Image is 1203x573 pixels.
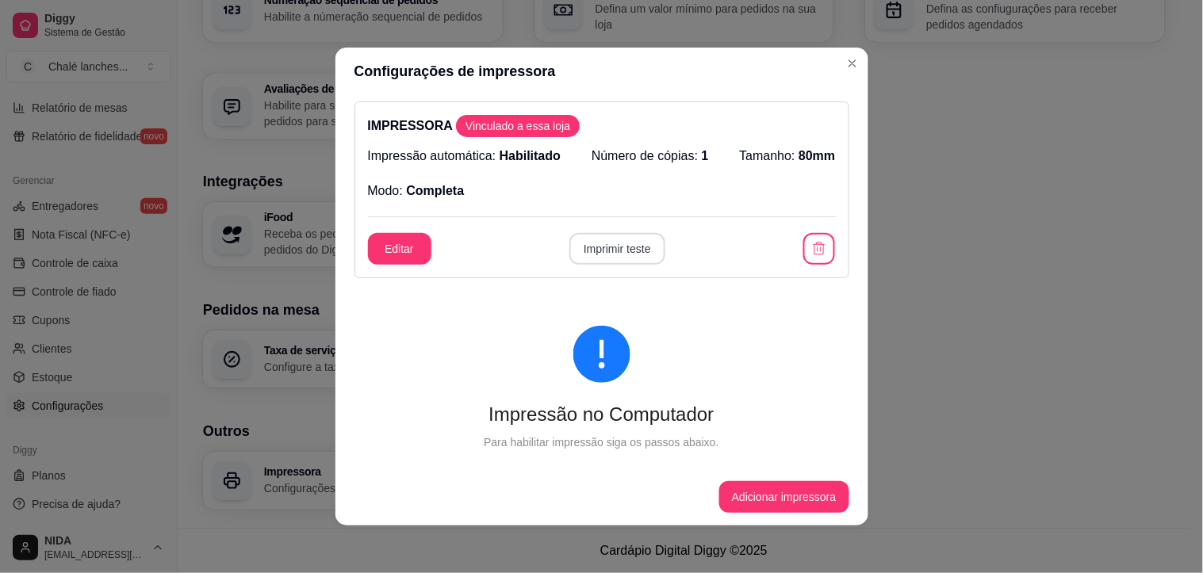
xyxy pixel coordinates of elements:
span: exclamation-circle [573,326,630,383]
span: 80mm [799,149,835,162]
div: Para habilitar impressão siga os passos abaixo. [380,434,824,451]
span: Vinculado a essa loja [459,118,577,134]
p: Impressão automática: [368,147,561,166]
p: Modo: [368,181,465,201]
span: Habilitado [500,149,561,162]
header: Configurações de impressora [335,48,868,95]
span: 1 [702,149,709,162]
button: Close [840,51,865,76]
span: Completa [406,184,464,197]
p: Tamanho: [740,147,836,166]
div: Impressão no Computador [380,402,824,427]
p: IMPRESSORA [368,115,836,137]
button: Imprimir teste [569,233,665,265]
p: Número de cópias: [592,147,709,166]
button: Adicionar impressora [719,481,849,513]
button: Editar [368,233,431,265]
